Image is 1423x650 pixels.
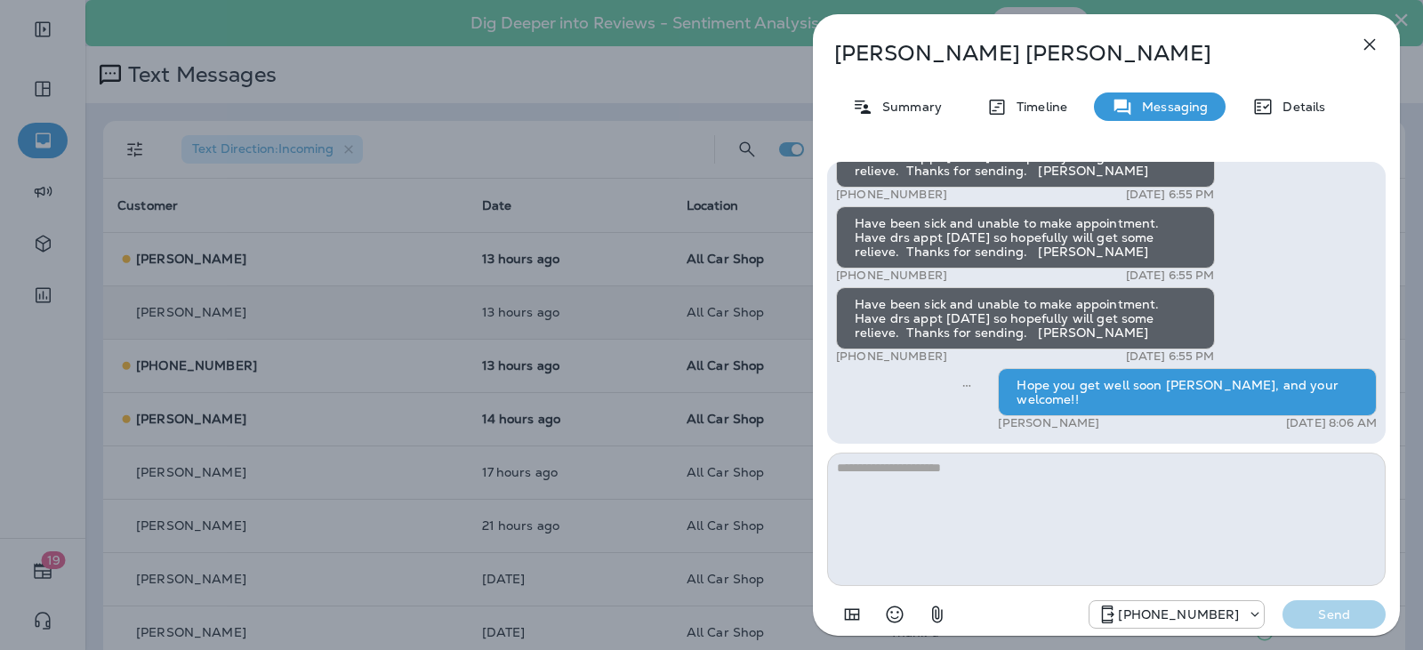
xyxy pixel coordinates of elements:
p: [DATE] 6:55 PM [1126,188,1215,202]
p: Timeline [1008,100,1067,114]
p: Details [1274,100,1325,114]
button: Select an emoji [877,597,912,632]
p: [DATE] 6:55 PM [1126,349,1215,364]
div: Hope you get well soon [PERSON_NAME], and your welcome!! [998,368,1377,416]
p: [PHONE_NUMBER] [836,349,947,364]
p: [PHONE_NUMBER] [836,269,947,283]
p: [DATE] 8:06 AM [1286,416,1377,430]
div: Have been sick and unable to make appointment. Have drs appt [DATE] so hopefully will get some re... [836,287,1215,349]
div: +1 (689) 265-4479 [1089,604,1264,625]
button: Add in a premade template [834,597,870,632]
p: [DATE] 6:55 PM [1126,269,1215,283]
span: Sent [962,376,971,392]
p: [PERSON_NAME] [PERSON_NAME] [834,41,1320,66]
p: [PHONE_NUMBER] [1118,607,1239,622]
div: Have been sick and unable to make appointment. Have drs appt [DATE] so hopefully will get some re... [836,206,1215,269]
p: [PHONE_NUMBER] [836,188,947,202]
p: Messaging [1133,100,1208,114]
p: [PERSON_NAME] [998,416,1099,430]
p: Summary [873,100,942,114]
